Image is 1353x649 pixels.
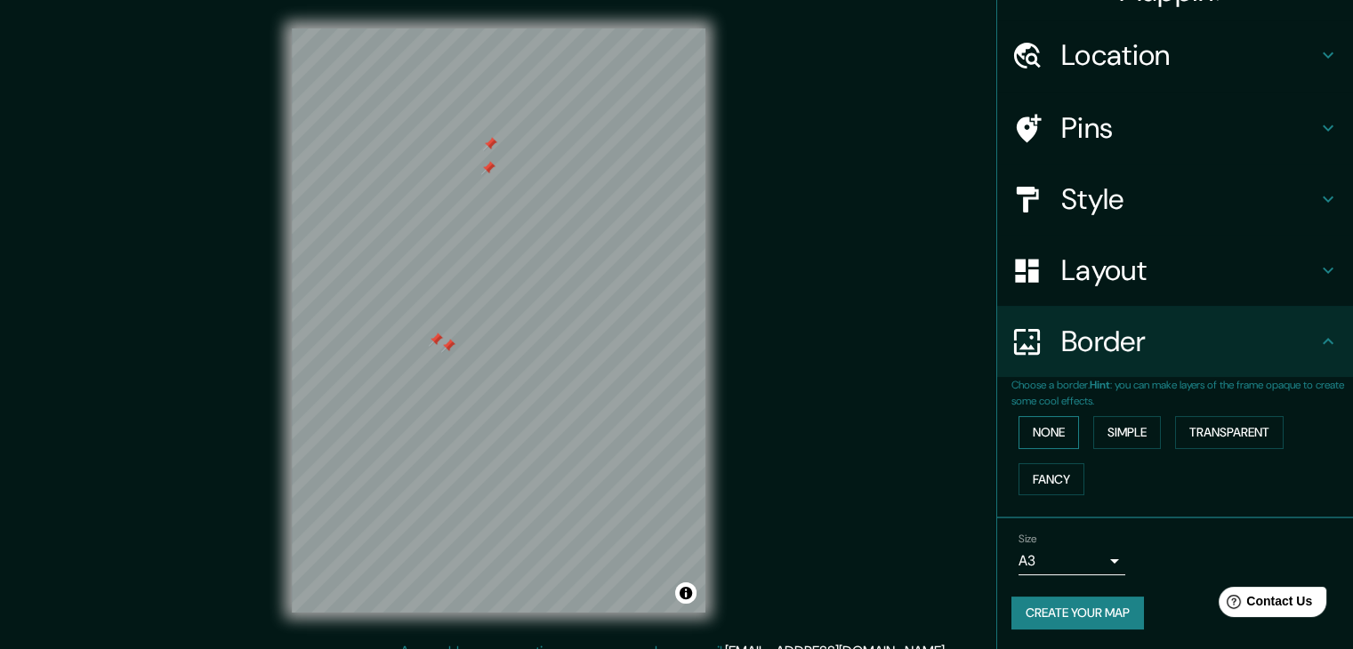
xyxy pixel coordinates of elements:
[1061,252,1317,288] h4: Layout
[1090,378,1110,392] b: Hint
[1175,416,1284,449] button: Transparent
[1019,532,1037,547] label: Size
[1019,547,1125,575] div: A3
[1195,580,1333,629] iframe: Help widget launcher
[675,582,697,604] button: Toggle attribution
[1019,416,1079,449] button: None
[997,235,1353,306] div: Layout
[1011,377,1353,409] p: Choose a border. : you can make layers of the frame opaque to create some cool effects.
[1019,463,1084,496] button: Fancy
[997,92,1353,164] div: Pins
[997,306,1353,377] div: Border
[1061,37,1317,73] h4: Location
[997,164,1353,235] div: Style
[1011,597,1144,629] button: Create your map
[292,28,705,613] canvas: Map
[1061,324,1317,359] h4: Border
[1093,416,1161,449] button: Simple
[1061,110,1317,146] h4: Pins
[997,20,1353,91] div: Location
[1061,181,1317,217] h4: Style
